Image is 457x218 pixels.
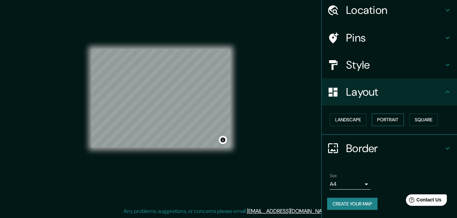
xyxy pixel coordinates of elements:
[330,114,366,126] button: Landscape
[346,31,443,45] h4: Pins
[322,78,457,105] div: Layout
[346,142,443,155] h4: Border
[247,208,330,215] a: [EMAIL_ADDRESS][DOMAIN_NAME]
[372,114,404,126] button: Portrait
[346,85,443,99] h4: Layout
[91,49,230,147] canvas: Map
[322,135,457,162] div: Border
[327,198,378,210] button: Create your map
[397,192,450,211] iframe: Help widget launcher
[409,114,438,126] button: Square
[123,207,332,215] p: Any problems, suggestions, or concerns please email .
[330,173,337,178] label: Size
[322,51,457,78] div: Style
[346,3,443,17] h4: Location
[346,58,443,72] h4: Style
[219,136,227,144] button: Toggle attribution
[322,24,457,51] div: Pins
[330,179,370,190] div: A4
